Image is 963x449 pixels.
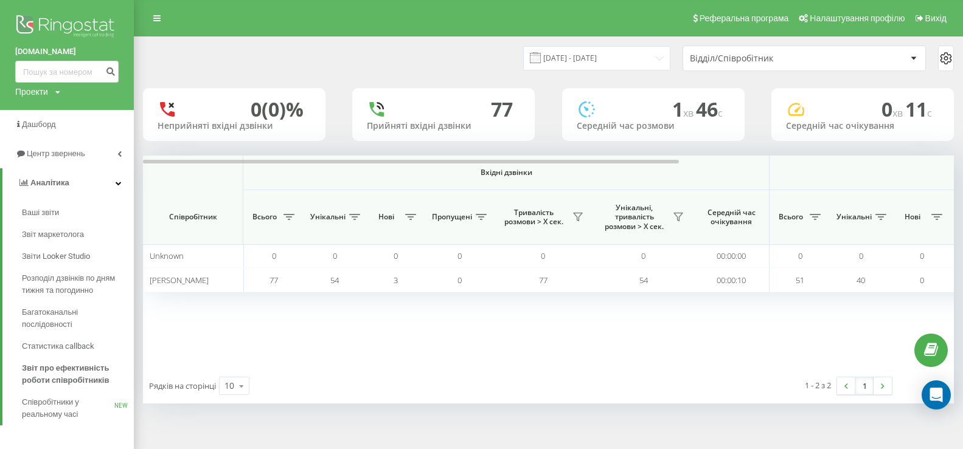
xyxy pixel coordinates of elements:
[22,228,84,241] span: Звіт маркетолога
[249,212,280,222] span: Всього
[394,250,398,261] span: 0
[805,379,831,391] div: 1 - 2 з 2
[641,250,645,261] span: 0
[22,120,56,129] span: Дашборд
[696,96,723,122] span: 46
[153,212,232,222] span: Співробітник
[796,275,804,286] span: 51
[150,275,209,286] span: [PERSON_NAME]
[367,121,520,131] div: Прийняті вхідні дзвінки
[22,207,59,219] span: Ваші звіти
[22,391,134,425] a: Співробітники у реальному часіNEW
[15,86,48,98] div: Проекти
[881,96,905,122] span: 0
[22,335,134,357] a: Статистика callback
[539,275,548,286] span: 77
[859,250,863,261] span: 0
[786,121,939,131] div: Середній час очікування
[599,203,669,231] span: Унікальні, тривалість розмови > Х сек.
[541,250,545,261] span: 0
[703,208,760,227] span: Середній час очікування
[15,46,119,58] a: [DOMAIN_NAME]
[22,362,128,386] span: Звіт про ефективність роботи співробітників
[22,306,128,331] span: Багатоканальні послідовності
[690,53,835,64] div: Відділ/Співробітник
[672,96,696,122] span: 1
[577,121,730,131] div: Середній час розмови
[22,267,134,301] a: Розподіл дзвінків по дням тижня та погодинно
[2,168,134,197] a: Аналiтика
[22,272,128,296] span: Розподіл дзвінків по дням тижня та погодинно
[275,168,737,177] span: Вхідні дзвінки
[22,250,90,262] span: Звіти Looker Studio
[27,149,85,158] span: Центр звернень
[22,357,134,391] a: Звіт про ефективність роботи співробітників
[491,98,513,121] div: 77
[22,202,134,224] a: Ваші звіти
[150,250,184,261] span: Unknown
[927,106,932,120] span: c
[922,380,951,410] div: Open Intercom Messenger
[694,244,770,268] td: 00:00:00
[394,275,398,286] span: 3
[30,178,69,187] span: Аналiтика
[892,106,905,120] span: хв
[925,13,947,23] span: Вихід
[330,275,339,286] span: 54
[272,250,276,261] span: 0
[333,250,337,261] span: 0
[683,106,696,120] span: хв
[855,377,874,394] a: 1
[857,275,865,286] span: 40
[224,380,234,392] div: 10
[836,212,872,222] span: Унікальні
[22,245,134,267] a: Звіти Looker Studio
[920,250,924,261] span: 0
[22,396,114,420] span: Співробітники у реальному часі
[22,224,134,245] a: Звіт маркетолога
[15,12,119,43] img: Ringostat logo
[251,98,304,121] div: 0 (0)%
[149,380,216,391] span: Рядків на сторінці
[432,212,472,222] span: Пропущені
[718,106,723,120] span: c
[499,208,569,227] span: Тривалість розмови > Х сек.
[776,212,806,222] span: Всього
[694,268,770,292] td: 00:00:10
[810,13,905,23] span: Налаштування профілю
[457,275,462,286] span: 0
[798,250,802,261] span: 0
[457,250,462,261] span: 0
[920,275,924,286] span: 0
[905,96,932,122] span: 11
[310,212,346,222] span: Унікальні
[15,61,119,83] input: Пошук за номером
[269,275,278,286] span: 77
[22,301,134,335] a: Багатоканальні послідовності
[22,340,94,352] span: Статистика callback
[700,13,789,23] span: Реферальна програма
[371,212,402,222] span: Нові
[158,121,311,131] div: Неприйняті вхідні дзвінки
[897,212,928,222] span: Нові
[639,275,648,286] span: 54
